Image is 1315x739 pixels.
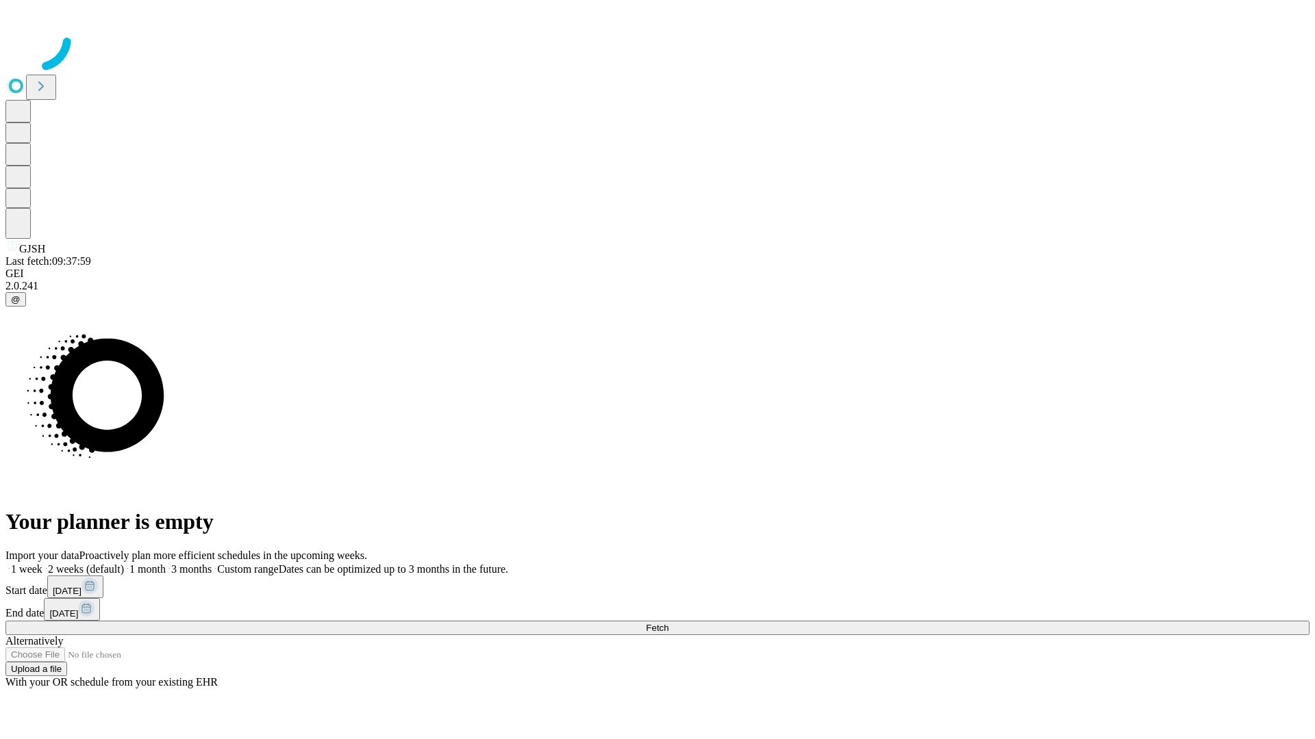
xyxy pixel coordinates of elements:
[53,586,82,596] span: [DATE]
[47,575,103,598] button: [DATE]
[129,563,166,575] span: 1 month
[646,623,668,633] span: Fetch
[171,563,212,575] span: 3 months
[5,598,1310,621] div: End date
[5,549,79,561] span: Import your data
[19,243,45,255] span: GJSH
[11,563,42,575] span: 1 week
[5,292,26,307] button: @
[5,676,218,688] span: With your OR schedule from your existing EHR
[279,563,508,575] span: Dates can be optimized up to 3 months in the future.
[48,563,124,575] span: 2 weeks (default)
[5,635,63,647] span: Alternatively
[44,598,100,621] button: [DATE]
[5,509,1310,534] h1: Your planner is empty
[5,280,1310,292] div: 2.0.241
[79,549,367,561] span: Proactively plan more efficient schedules in the upcoming weeks.
[5,621,1310,635] button: Fetch
[49,608,78,619] span: [DATE]
[5,662,67,676] button: Upload a file
[5,575,1310,598] div: Start date
[5,255,91,267] span: Last fetch: 09:37:59
[5,268,1310,280] div: GEI
[11,294,21,304] span: @
[217,563,278,575] span: Custom range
